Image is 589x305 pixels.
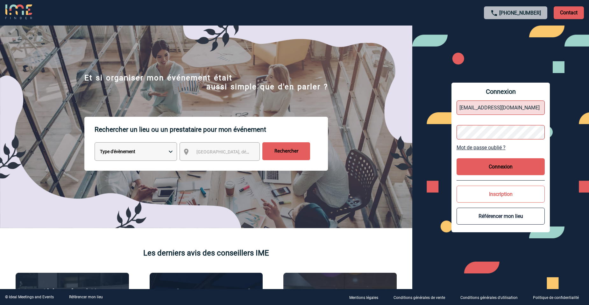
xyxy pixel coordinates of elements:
[528,294,589,300] a: Politique de confidentialité
[460,295,518,300] p: Conditions générales d'utilisation
[95,117,328,142] p: Rechercher un lieu ou un prestataire pour mon événement
[349,295,378,300] p: Mentions légales
[554,6,584,19] p: Contact
[394,295,445,300] p: Conditions générales de vente
[162,288,250,297] p: The [GEOGRAPHIC_DATA]
[490,9,498,17] img: call-24-px.png
[455,294,528,300] a: Conditions générales d'utilisation
[457,145,545,151] a: Mot de passe oublié ?
[533,295,579,300] p: Politique de confidentialité
[457,100,545,115] input: Identifiant ou mot de passe incorrect
[457,88,545,95] span: Connexion
[499,10,541,16] a: [PHONE_NUMBER]
[388,294,455,300] a: Conditions générales de vente
[457,208,545,225] button: Référencer mon lieu
[5,295,54,299] div: © Ideal Meetings and Events
[196,149,285,154] span: [GEOGRAPHIC_DATA], département, région...
[69,295,103,299] a: Référencer mon lieu
[344,294,388,300] a: Mentions légales
[262,142,310,160] input: Rechercher
[457,186,545,203] button: Inscription
[457,158,545,175] button: Connexion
